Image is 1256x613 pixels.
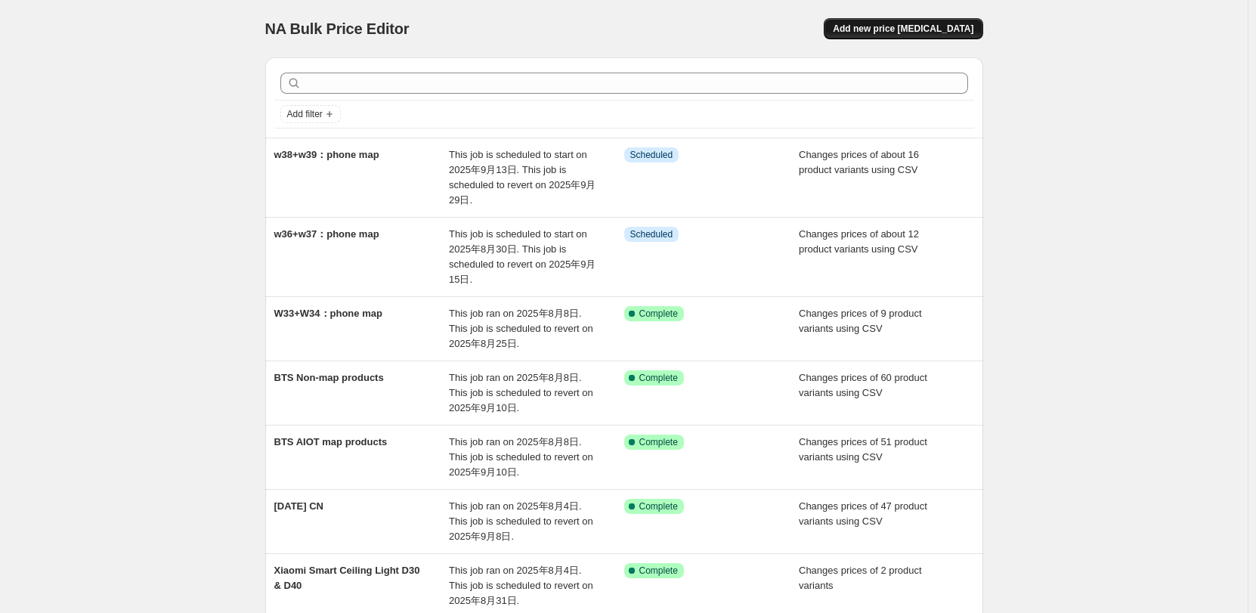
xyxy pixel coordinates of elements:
[449,149,596,206] span: This job is scheduled to start on 2025年9月13日. This job is scheduled to revert on 2025年9月29日.
[824,18,982,39] button: Add new price [MEDICAL_DATA]
[274,308,382,319] span: W33+W34：phone map
[799,149,919,175] span: Changes prices of about 16 product variants using CSV
[274,372,384,383] span: BTS Non-map products
[833,23,973,35] span: Add new price [MEDICAL_DATA]
[449,436,593,478] span: This job ran on 2025年8月8日. This job is scheduled to revert on 2025年9月10日.
[449,372,593,413] span: This job ran on 2025年8月8日. This job is scheduled to revert on 2025年9月10日.
[799,308,922,334] span: Changes prices of 9 product variants using CSV
[287,108,323,120] span: Add filter
[799,436,927,463] span: Changes prices of 51 product variants using CSV
[449,308,593,349] span: This job ran on 2025年8月8日. This job is scheduled to revert on 2025年8月25日.
[799,372,927,398] span: Changes prices of 60 product variants using CSV
[639,372,678,384] span: Complete
[630,149,673,161] span: Scheduled
[639,436,678,448] span: Complete
[630,228,673,240] span: Scheduled
[799,500,927,527] span: Changes prices of 47 product variants using CSV
[280,105,341,123] button: Add filter
[274,565,420,591] span: Xiaomi Smart Ceiling Light D30 & D40
[799,565,922,591] span: Changes prices of 2 product variants
[274,149,379,160] span: w38+w39：phone map
[639,308,678,320] span: Complete
[265,20,410,37] span: NA Bulk Price Editor
[274,436,388,447] span: BTS AIOT map products
[449,565,593,606] span: This job ran on 2025年8月4日. This job is scheduled to revert on 2025年8月31日.
[449,228,596,285] span: This job is scheduled to start on 2025年8月30日. This job is scheduled to revert on 2025年9月15日.
[799,228,919,255] span: Changes prices of about 12 product variants using CSV
[274,500,323,512] span: [DATE] CN
[639,500,678,512] span: Complete
[274,228,379,240] span: w36+w37：phone map
[449,500,593,542] span: This job ran on 2025年8月4日. This job is scheduled to revert on 2025年9月8日.
[639,565,678,577] span: Complete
